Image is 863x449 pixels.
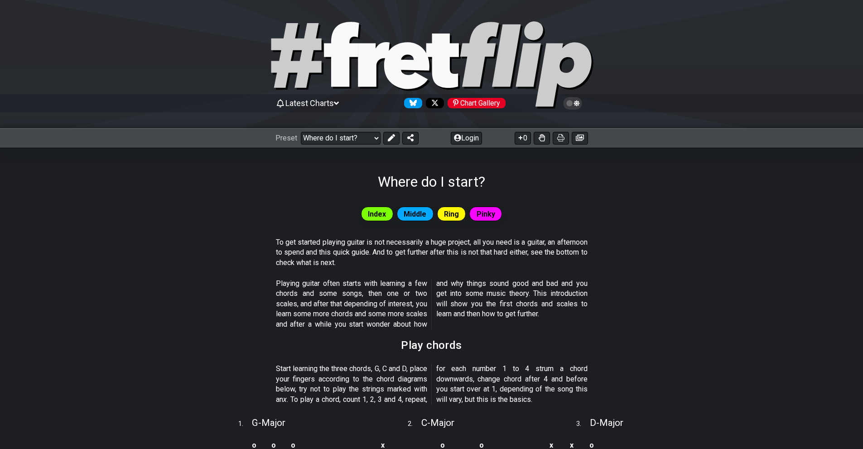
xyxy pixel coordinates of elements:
[276,237,588,268] p: To get started playing guitar is not necessarily a huge project, all you need is a guitar, an aft...
[238,419,252,429] span: 1 .
[401,340,462,350] h2: Play chords
[252,417,285,428] span: G - Major
[448,98,506,108] div: Chart Gallery
[301,132,381,145] select: Preset
[553,132,569,145] button: Print
[572,132,588,145] button: Create image
[576,419,590,429] span: 3 .
[590,417,623,428] span: D - Major
[285,98,334,108] span: Latest Charts
[276,364,588,405] p: Start learning the three chords, G, C and D, place your fingers according to the chord diagrams b...
[408,419,421,429] span: 2 .
[276,279,588,329] p: Playing guitar often starts with learning a few chords and some songs, then one or two scales, an...
[444,208,459,221] span: Ring
[568,99,578,107] span: Toggle light / dark theme
[451,132,482,145] button: Login
[275,134,297,142] span: Preset
[368,208,386,221] span: Index
[444,98,506,108] a: #fretflip at Pinterest
[404,208,426,221] span: Middle
[477,208,495,221] span: Pinky
[383,132,400,145] button: Edit Preset
[421,417,454,428] span: C - Major
[422,98,444,108] a: Follow #fretflip at X
[402,132,419,145] button: Share Preset
[400,98,422,108] a: Follow #fretflip at Bluesky
[515,132,531,145] button: 0
[283,395,287,404] em: x
[534,132,550,145] button: Toggle Dexterity for all fretkits
[378,173,485,190] h1: Where do I start?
